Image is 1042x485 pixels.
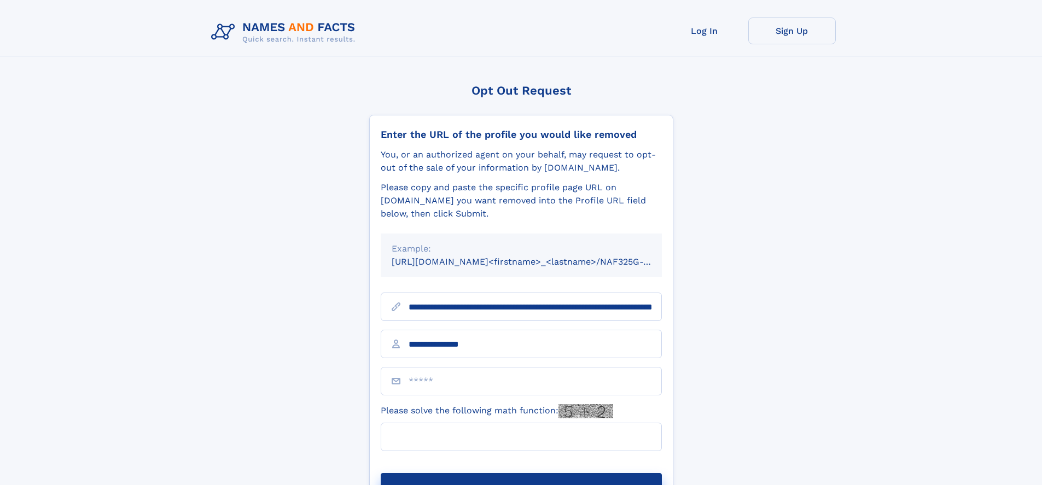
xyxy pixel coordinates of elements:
div: Enter the URL of the profile you would like removed [381,128,662,141]
a: Sign Up [748,17,836,44]
div: Please copy and paste the specific profile page URL on [DOMAIN_NAME] you want removed into the Pr... [381,181,662,220]
div: Opt Out Request [369,84,673,97]
div: You, or an authorized agent on your behalf, may request to opt-out of the sale of your informatio... [381,148,662,174]
a: Log In [661,17,748,44]
small: [URL][DOMAIN_NAME]<firstname>_<lastname>/NAF325G-xxxxxxxx [392,256,683,267]
img: Logo Names and Facts [207,17,364,47]
div: Example: [392,242,651,255]
label: Please solve the following math function: [381,404,613,418]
